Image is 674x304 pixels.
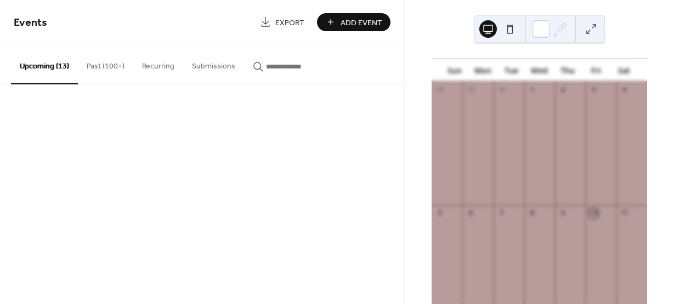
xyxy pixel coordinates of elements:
[78,44,133,83] button: Past (100+)
[435,85,445,95] div: 28
[435,209,445,218] div: 5
[252,13,313,31] a: Export
[610,59,638,82] div: Sat
[11,44,78,84] button: Upcoming (13)
[341,17,382,28] span: Add Event
[620,209,629,218] div: 11
[466,209,475,218] div: 6
[133,44,183,83] button: Recurring
[440,59,469,82] div: Sun
[589,85,598,95] div: 3
[275,17,304,28] span: Export
[466,85,475,95] div: 29
[497,209,506,218] div: 7
[528,209,537,218] div: 8
[497,59,525,82] div: Tue
[558,85,568,95] div: 2
[14,12,47,33] span: Events
[469,59,497,82] div: Mon
[620,85,629,95] div: 4
[183,44,244,83] button: Submissions
[589,209,598,218] div: 10
[525,59,554,82] div: Wed
[528,85,537,95] div: 1
[582,59,610,82] div: Fri
[553,59,582,82] div: Thu
[317,13,390,31] button: Add Event
[558,209,568,218] div: 9
[497,85,506,95] div: 30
